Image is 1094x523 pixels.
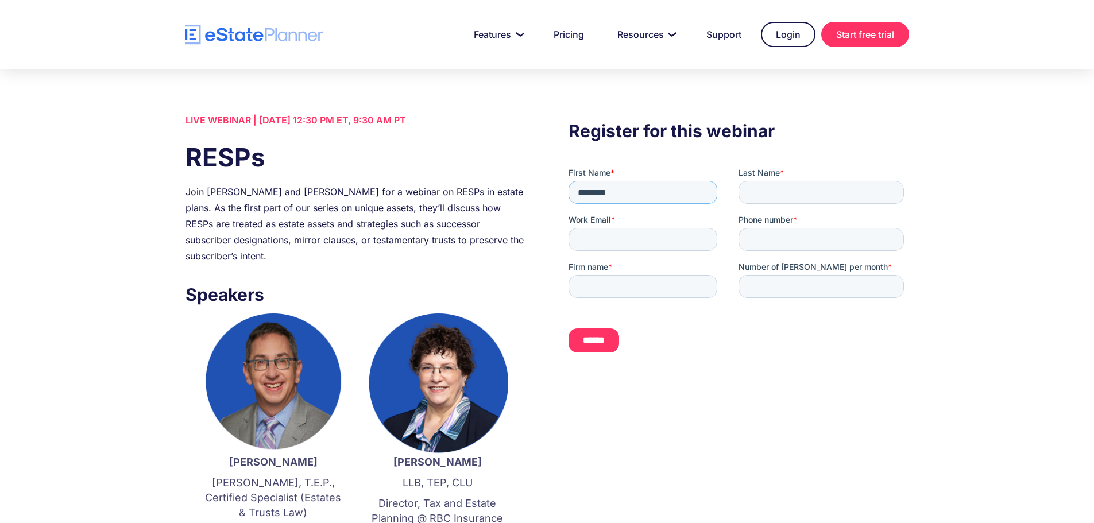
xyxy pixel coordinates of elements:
[229,456,318,468] strong: [PERSON_NAME]
[393,456,482,468] strong: [PERSON_NAME]
[185,25,323,45] a: home
[203,475,344,520] p: [PERSON_NAME], T.E.P., Certified Specialist (Estates & Trusts Law)
[569,167,909,373] iframe: Form 0
[460,23,534,46] a: Features
[185,281,525,308] h3: Speakers
[185,112,525,128] div: LIVE WEBINAR | [DATE] 12:30 PM ET, 9:30 AM PT
[185,184,525,264] div: Join [PERSON_NAME] and [PERSON_NAME] for a webinar on RESPs in estate plans. As the first part of...
[604,23,687,46] a: Resources
[367,475,508,490] p: LLB, TEP, CLU
[821,22,909,47] a: Start free trial
[761,22,815,47] a: Login
[185,140,525,175] h1: RESPs
[540,23,598,46] a: Pricing
[569,118,909,144] h3: Register for this webinar
[693,23,755,46] a: Support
